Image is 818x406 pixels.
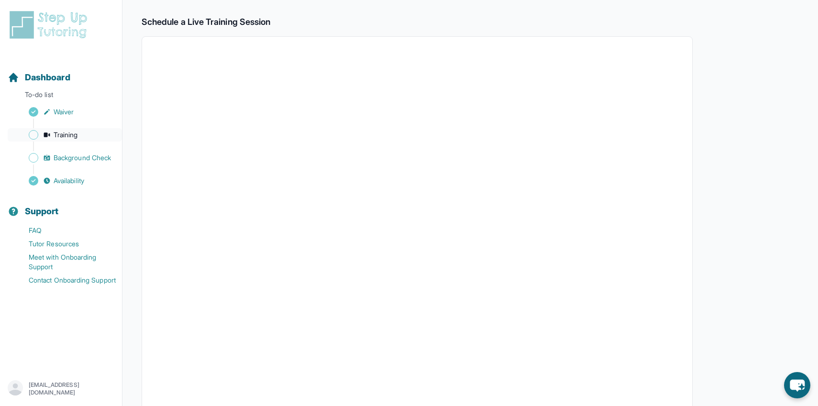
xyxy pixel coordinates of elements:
a: Dashboard [8,71,70,84]
img: logo [8,10,93,40]
button: Support [4,189,118,222]
a: Tutor Resources [8,237,122,251]
a: Contact Onboarding Support [8,274,122,287]
span: Waiver [54,107,74,117]
a: FAQ [8,224,122,237]
a: Background Check [8,151,122,165]
p: [EMAIL_ADDRESS][DOMAIN_NAME] [29,381,114,396]
span: Background Check [54,153,111,163]
p: To-do list [4,90,118,103]
button: [EMAIL_ADDRESS][DOMAIN_NAME] [8,380,114,397]
h2: Schedule a Live Training Session [142,15,693,29]
a: Training [8,128,122,142]
span: Availability [54,176,84,186]
span: Dashboard [25,71,70,84]
a: Waiver [8,105,122,119]
button: Dashboard [4,55,118,88]
a: Availability [8,174,122,187]
a: Meet with Onboarding Support [8,251,122,274]
span: Support [25,205,59,218]
span: Training [54,130,78,140]
button: chat-button [784,372,810,398]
